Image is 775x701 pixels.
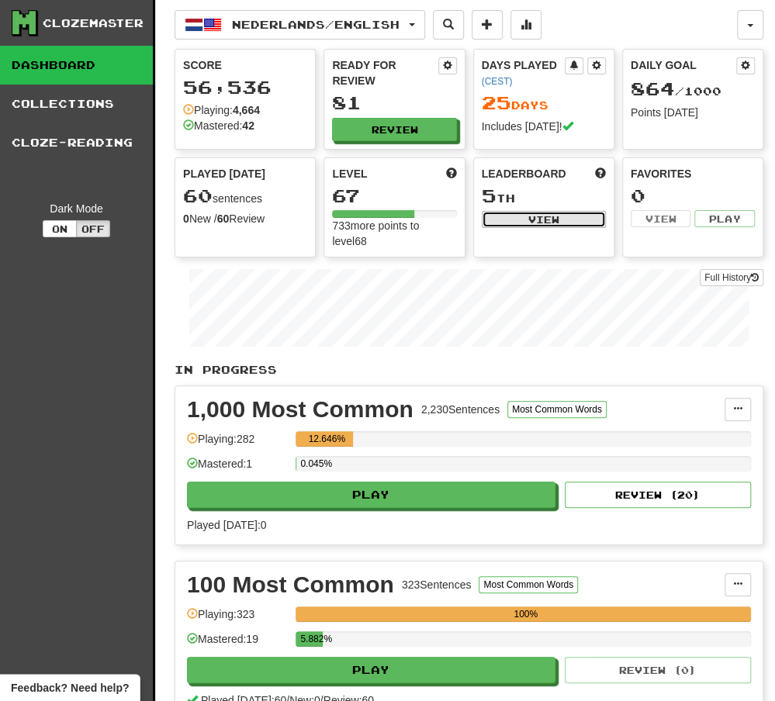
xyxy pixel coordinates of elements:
strong: 60 [217,212,230,225]
button: Off [76,220,110,237]
strong: 4,664 [233,104,260,116]
span: 864 [631,78,675,99]
button: Play [694,210,755,227]
button: View [631,210,691,227]
div: 81 [332,93,456,112]
div: 67 [332,186,456,205]
div: New / Review [183,211,307,226]
div: 100 Most Common [187,573,394,596]
div: Points [DATE] [631,105,755,120]
div: Days Played [482,57,565,88]
div: 323 Sentences [402,577,472,592]
div: Playing: 323 [187,606,288,632]
button: Review [332,118,456,141]
strong: 42 [242,119,254,132]
span: 60 [183,185,213,206]
span: This week in points, UTC [595,166,606,181]
div: Playing: 282 [187,431,288,457]
strong: 0 [183,212,189,225]
div: Favorites [631,166,755,181]
span: / 1000 [631,85,721,98]
div: 100% [300,606,751,622]
button: Play [187,482,555,508]
button: More stats [510,10,541,40]
span: 5 [482,185,496,206]
div: Daily Goal [631,57,736,74]
span: Open feedback widget [11,680,129,696]
span: Score more points to level up [446,166,457,181]
div: Clozemaster [43,16,144,31]
button: Nederlands/English [175,10,425,40]
button: Play [187,657,555,683]
div: 56,536 [183,78,307,97]
div: 0 [631,186,755,205]
button: Most Common Words [507,401,607,418]
div: Score [183,57,307,73]
span: Played [DATE] [183,166,265,181]
span: Nederlands / English [232,18,400,31]
div: Ready for Review [332,57,438,88]
div: 5.882% [300,631,322,647]
div: Dark Mode [12,201,141,216]
a: Full History [700,269,763,286]
a: (CEST) [482,76,513,87]
div: Playing: [183,102,260,118]
button: Search sentences [433,10,464,40]
div: Mastered: 19 [187,631,288,657]
button: Add sentence to collection [472,10,503,40]
p: In Progress [175,362,763,378]
div: sentences [183,186,307,206]
button: On [43,220,77,237]
span: 25 [482,92,511,113]
button: Review (20) [565,482,751,508]
div: Mastered: [183,118,254,133]
div: 12.646% [300,431,353,447]
div: 1,000 Most Common [187,398,413,421]
div: Mastered: 1 [187,456,288,482]
button: View [482,211,606,228]
button: Review (0) [565,657,751,683]
div: 2,230 Sentences [421,402,500,417]
span: Leaderboard [482,166,566,181]
span: Played [DATE]: 0 [187,519,266,531]
div: 733 more points to level 68 [332,218,456,249]
span: Level [332,166,367,181]
div: Includes [DATE]! [482,119,606,134]
div: th [482,186,606,206]
div: Day s [482,93,606,113]
button: Most Common Words [479,576,578,593]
